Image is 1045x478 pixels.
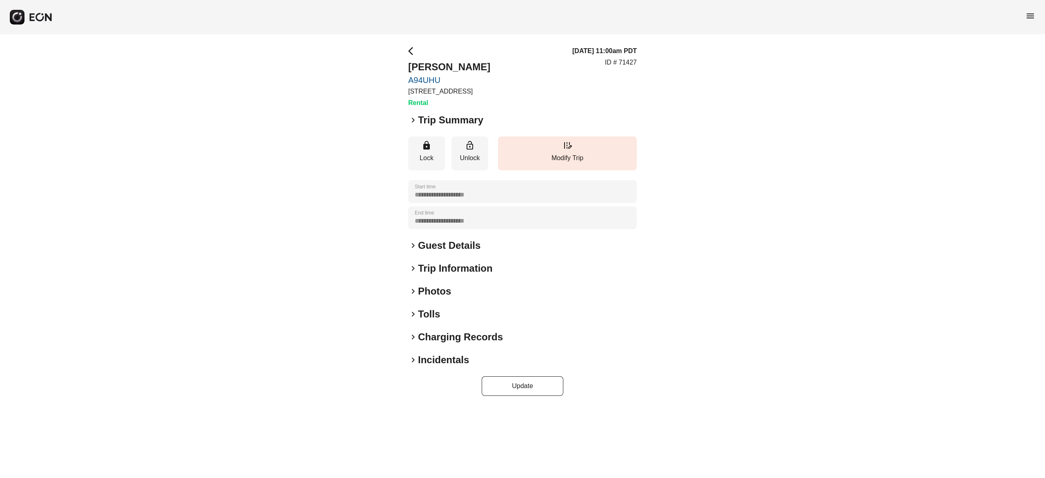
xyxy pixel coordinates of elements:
span: keyboard_arrow_right [408,355,418,365]
h2: Trip Summary [418,114,483,127]
span: lock [422,141,431,150]
button: Modify Trip [498,136,637,170]
h2: Charging Records [418,331,503,344]
h3: Rental [408,98,490,108]
a: A94UHU [408,75,490,85]
span: arrow_back_ios [408,46,418,56]
p: ID # 71427 [605,58,637,67]
p: [STREET_ADDRESS] [408,87,490,96]
span: keyboard_arrow_right [408,264,418,273]
span: keyboard_arrow_right [408,115,418,125]
span: keyboard_arrow_right [408,241,418,250]
span: edit_road [563,141,572,150]
button: Lock [408,136,445,170]
p: Unlock [456,153,484,163]
h2: Incidentals [418,353,469,366]
span: lock_open [465,141,475,150]
h3: [DATE] 11:00am PDT [572,46,637,56]
h2: Tolls [418,308,440,321]
button: Update [482,376,563,396]
button: Unlock [451,136,488,170]
span: keyboard_arrow_right [408,286,418,296]
span: keyboard_arrow_right [408,332,418,342]
h2: Photos [418,285,451,298]
h2: [PERSON_NAME] [408,60,490,74]
p: Lock [412,153,441,163]
h2: Trip Information [418,262,493,275]
p: Modify Trip [502,153,633,163]
h2: Guest Details [418,239,480,252]
span: keyboard_arrow_right [408,309,418,319]
span: menu [1025,11,1035,21]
